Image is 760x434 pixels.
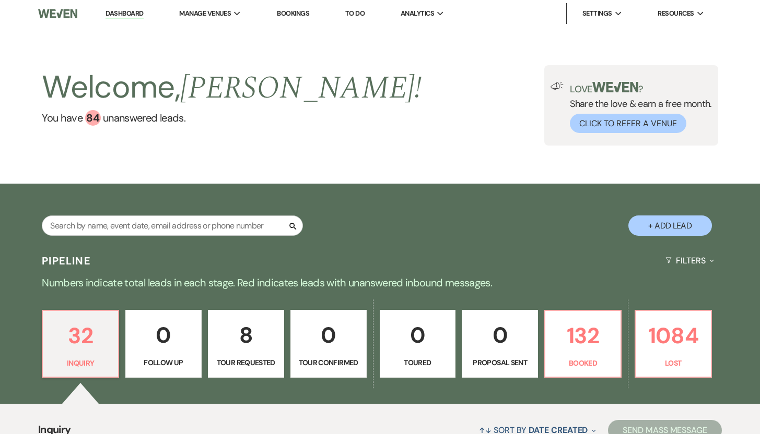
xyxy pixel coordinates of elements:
[106,9,143,19] a: Dashboard
[132,357,195,368] p: Follow Up
[297,357,360,368] p: Tour Confirmed
[551,82,564,90] img: loud-speaker-illustration.svg
[635,310,712,378] a: 1084Lost
[552,357,614,369] p: Booked
[345,9,365,18] a: To Do
[642,357,705,369] p: Lost
[387,318,449,353] p: 0
[180,64,422,112] span: [PERSON_NAME] !
[570,114,686,133] button: Click to Refer a Venue
[42,310,119,378] a: 32Inquiry
[564,82,712,133] div: Share the love & earn a free month.
[42,110,422,126] a: You have 84 unanswered leads.
[125,310,202,378] a: 0Follow Up
[42,254,91,268] h3: Pipeline
[544,310,622,378] a: 132Booked
[208,310,284,378] a: 8Tour Requested
[658,8,694,19] span: Resources
[570,82,712,94] p: Love ?
[582,8,612,19] span: Settings
[628,215,712,236] button: + Add Lead
[42,215,303,236] input: Search by name, event date, email address or phone number
[179,8,231,19] span: Manage Venues
[277,9,309,18] a: Bookings
[85,110,101,126] div: 84
[592,82,639,92] img: weven-logo-green.svg
[132,318,195,353] p: 0
[469,357,531,368] p: Proposal Sent
[42,65,422,110] h2: Welcome,
[380,310,456,378] a: 0Toured
[661,247,718,274] button: Filters
[290,310,367,378] a: 0Tour Confirmed
[297,318,360,353] p: 0
[642,318,705,353] p: 1084
[4,274,756,291] p: Numbers indicate total leads in each stage. Red indicates leads with unanswered inbound messages.
[462,310,538,378] a: 0Proposal Sent
[49,318,112,353] p: 32
[38,3,77,25] img: Weven Logo
[215,357,277,368] p: Tour Requested
[387,357,449,368] p: Toured
[552,318,614,353] p: 132
[215,318,277,353] p: 8
[469,318,531,353] p: 0
[401,8,434,19] span: Analytics
[49,357,112,369] p: Inquiry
